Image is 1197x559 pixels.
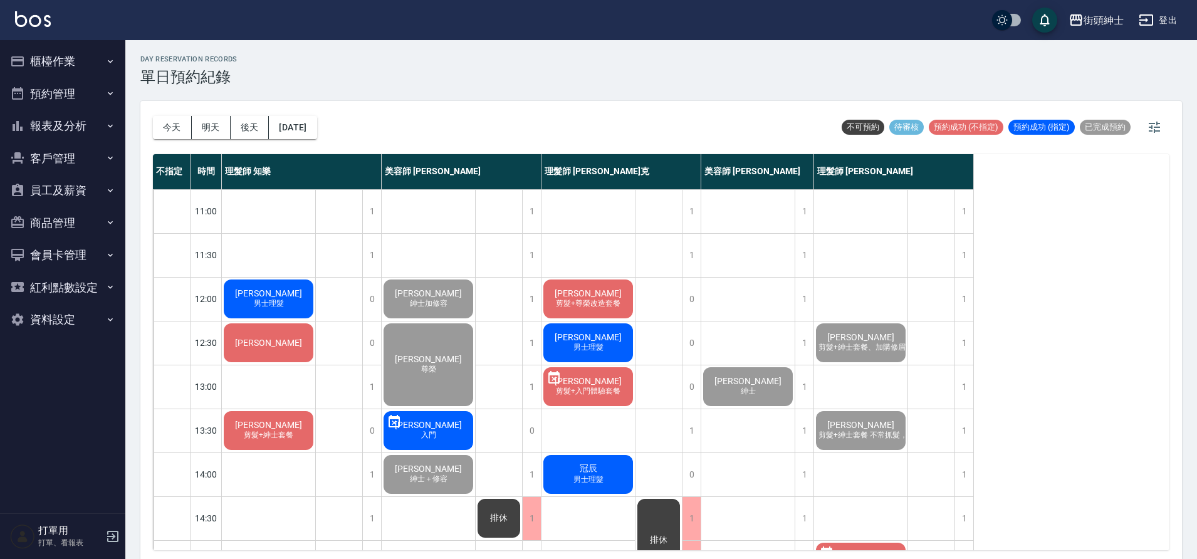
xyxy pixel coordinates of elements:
[522,409,541,452] div: 0
[577,463,600,474] span: 冠辰
[15,11,51,27] img: Logo
[407,298,450,309] span: 紳士加修容
[362,278,381,321] div: 0
[553,298,623,309] span: 剪髮+尊榮改造套餐
[5,207,120,239] button: 商品管理
[231,116,269,139] button: 後天
[5,78,120,110] button: 預約管理
[954,453,973,496] div: 1
[825,332,897,342] span: [PERSON_NAME]
[362,453,381,496] div: 1
[1134,9,1182,32] button: 登出
[5,45,120,78] button: 櫃檯作業
[795,321,813,365] div: 1
[5,239,120,271] button: 會員卡管理
[191,365,222,409] div: 13:00
[382,154,541,189] div: 美容師 [PERSON_NAME]
[522,321,541,365] div: 1
[191,452,222,496] div: 14:00
[251,298,286,309] span: 男士理髮
[5,142,120,175] button: 客戶管理
[362,190,381,233] div: 1
[10,524,35,549] img: Person
[362,321,381,365] div: 0
[541,154,701,189] div: 理髮師 [PERSON_NAME]克
[552,332,624,342] span: [PERSON_NAME]
[954,497,973,540] div: 1
[419,364,439,375] span: 尊榮
[362,497,381,540] div: 1
[241,430,296,441] span: 剪髮+紳士套餐
[153,154,191,189] div: 不指定
[191,409,222,452] div: 13:30
[38,537,102,548] p: 打單、看報表
[140,55,238,63] h2: day Reservation records
[571,474,606,485] span: 男士理髮
[647,535,670,546] span: 排休
[795,278,813,321] div: 1
[522,278,541,321] div: 1
[140,68,238,86] h3: 單日預約紀錄
[192,116,231,139] button: 明天
[1008,122,1075,133] span: 預約成功 (指定)
[682,278,701,321] div: 0
[522,190,541,233] div: 1
[191,189,222,233] div: 11:00
[233,420,305,430] span: [PERSON_NAME]
[954,365,973,409] div: 1
[362,409,381,452] div: 0
[553,386,623,397] span: 剪髮+入門體驗套餐
[738,386,758,397] span: 紳士
[5,271,120,304] button: 紅利點數設定
[38,525,102,537] h5: 打單用
[419,430,439,441] span: 入門
[682,497,701,540] div: 1
[807,342,914,353] span: 剪髮+紳士套餐、加購修眉修容
[362,365,381,409] div: 1
[488,513,510,524] span: 排休
[5,174,120,207] button: 員工及薪資
[814,154,974,189] div: 理髮師 [PERSON_NAME]
[522,365,541,409] div: 1
[954,321,973,365] div: 1
[233,288,305,298] span: [PERSON_NAME]
[712,376,784,386] span: [PERSON_NAME]
[701,154,814,189] div: 美容師 [PERSON_NAME]
[842,122,884,133] span: 不可預約
[795,453,813,496] div: 1
[362,234,381,277] div: 1
[682,234,701,277] div: 1
[552,376,624,386] span: [PERSON_NAME]
[191,321,222,365] div: 12:30
[571,342,606,353] span: 男士理髮
[825,420,897,430] span: [PERSON_NAME]
[954,190,973,233] div: 1
[552,288,624,298] span: [PERSON_NAME]
[795,365,813,409] div: 1
[392,420,464,430] span: [PERSON_NAME]
[522,497,541,540] div: 1
[1084,13,1124,28] div: 街頭紳士
[191,154,222,189] div: 時間
[222,154,382,189] div: 理髮師 知樂
[191,277,222,321] div: 12:00
[392,464,464,474] span: [PERSON_NAME]
[233,338,305,348] span: [PERSON_NAME]
[269,116,316,139] button: [DATE]
[889,122,924,133] span: 待審核
[765,430,956,441] span: 剪髮+紳士套餐 不常抓髮，想剪俐落好整理、清爽的短髮
[682,321,701,365] div: 0
[929,122,1003,133] span: 預約成功 (不指定)
[682,409,701,452] div: 1
[153,116,192,139] button: 今天
[795,497,813,540] div: 1
[795,409,813,452] div: 1
[954,409,973,452] div: 1
[191,233,222,277] div: 11:30
[795,190,813,233] div: 1
[5,110,120,142] button: 報表及分析
[1064,8,1129,33] button: 街頭紳士
[1032,8,1057,33] button: save
[5,303,120,336] button: 資料設定
[407,474,450,484] span: 紳士＋修容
